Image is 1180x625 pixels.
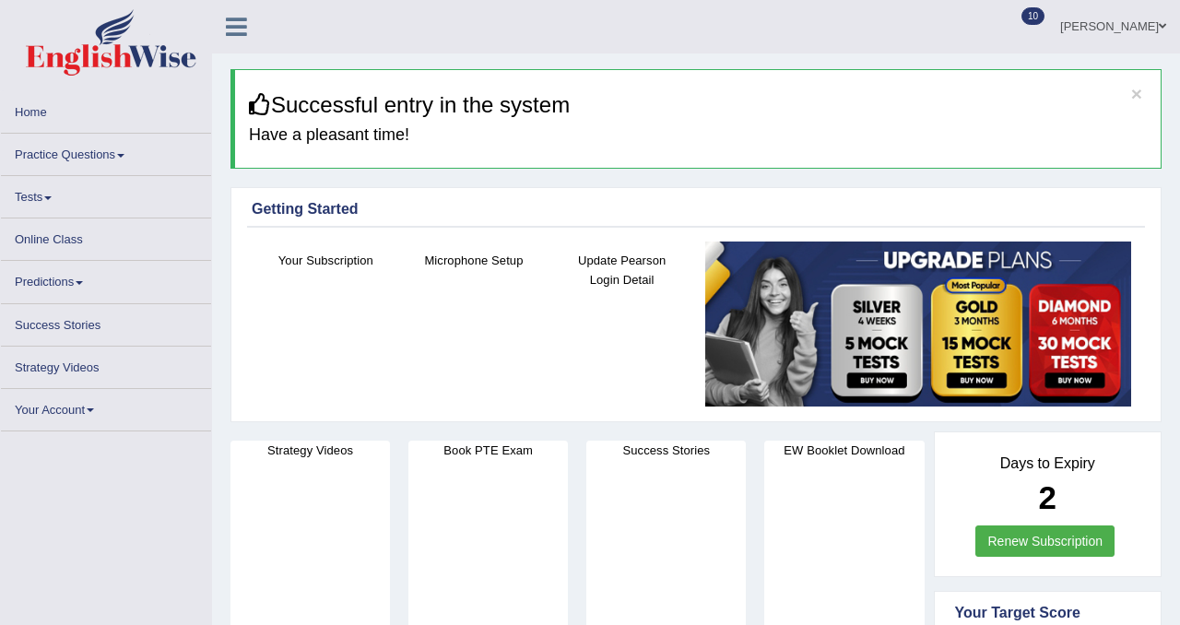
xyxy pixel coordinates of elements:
[261,251,391,270] h4: Your Subscription
[252,198,1140,220] div: Getting Started
[1021,7,1044,25] span: 10
[249,126,1147,145] h4: Have a pleasant time!
[249,93,1147,117] h3: Successful entry in the system
[230,441,390,460] h4: Strategy Videos
[1,347,211,383] a: Strategy Videos
[955,602,1141,624] div: Your Target Score
[557,251,687,289] h4: Update Pearson Login Detail
[1,218,211,254] a: Online Class
[1,134,211,170] a: Practice Questions
[1131,84,1142,103] button: ×
[1,389,211,425] a: Your Account
[764,441,924,460] h4: EW Booklet Download
[1,176,211,212] a: Tests
[955,455,1141,472] h4: Days to Expiry
[1,261,211,297] a: Predictions
[1,304,211,340] a: Success Stories
[975,525,1115,557] a: Renew Subscription
[1039,479,1056,515] b: 2
[409,251,539,270] h4: Microphone Setup
[1,91,211,127] a: Home
[408,441,568,460] h4: Book PTE Exam
[705,242,1131,407] img: small5.jpg
[586,441,746,460] h4: Success Stories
